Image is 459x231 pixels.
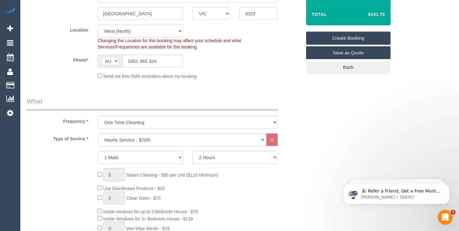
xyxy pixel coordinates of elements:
[22,133,93,142] label: Type of Service *
[27,97,278,111] legend: What
[22,25,93,33] label: Location
[451,210,456,215] span: 5
[103,186,165,191] span: Use Disinfectant Products - $20
[126,226,169,231] span: Wet Wipe Blinds - $29
[103,216,193,221] span: Inside Windows for 3+ Bedroom House - $139
[334,170,459,214] iframe: Intercom notifications message
[126,196,161,201] span: Clean Oven - $75
[349,12,385,17] h4: $141.75
[103,74,197,79] span: Send me free SMS reminders about my booking
[98,38,241,49] span: Changing the Location for this booking may affect your schedule and what Services/Frequencies are...
[123,55,183,68] input: Phone*
[306,46,391,59] a: Save as Quote
[306,32,391,45] a: Create Booking
[22,55,93,63] label: Phone*
[4,6,16,15] img: Automaid Logo
[438,210,453,225] iframe: Intercom live chat
[312,12,327,17] strong: Total
[103,209,198,214] span: Inside windows for up to 3 Bedroom House - $79
[22,116,93,124] label: Frequency *
[98,7,183,20] input: Suburb*
[126,173,218,178] span: Steam Cleaning - $55 per Unit ($110 Minimum)
[240,7,277,20] input: Post Code*
[306,61,391,74] a: Back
